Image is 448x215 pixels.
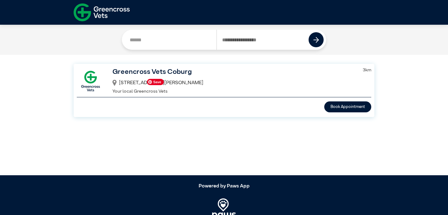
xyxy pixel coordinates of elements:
h3: Greencross Vets Coburg [112,67,355,78]
span: Save [147,79,164,85]
h5: Powered by Paws App [74,183,374,189]
p: Your local Greencross Vets [112,88,355,95]
img: GX-Square.png [77,67,104,95]
img: icon-right [313,37,319,43]
button: Book Appointment [324,101,371,112]
input: Search by Postcode [216,30,309,50]
p: 3 km [363,67,371,74]
img: f-logo [74,2,130,23]
input: Search by Clinic Name [124,30,216,50]
div: [STREET_ADDRESS][PERSON_NAME] [112,78,355,88]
